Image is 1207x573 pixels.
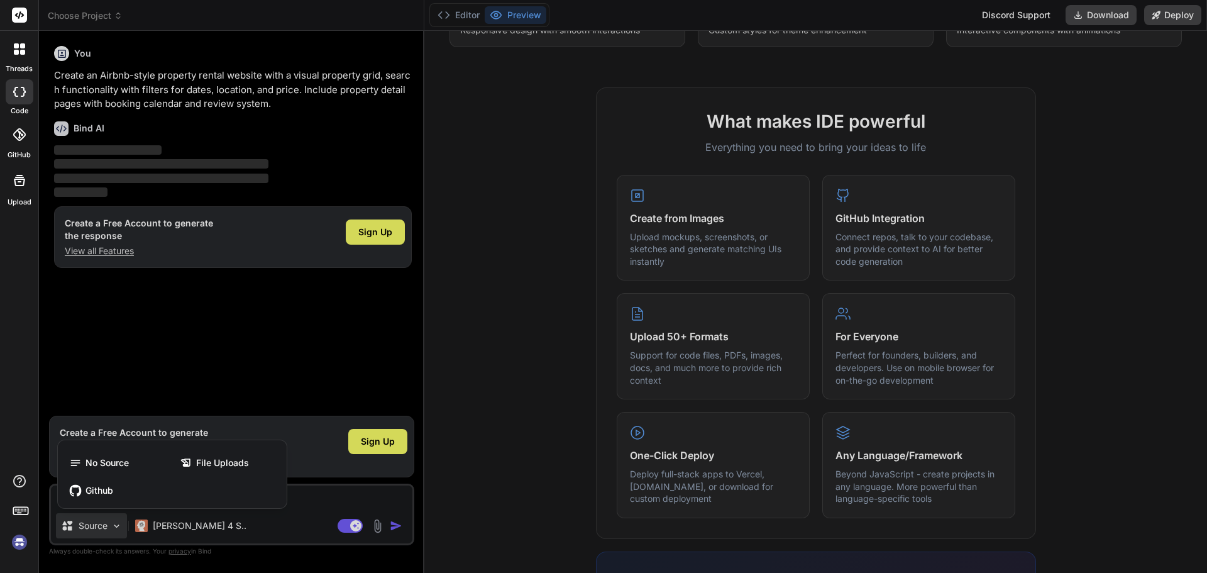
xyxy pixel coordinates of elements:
[8,197,31,208] label: Upload
[11,106,28,116] label: code
[9,531,30,553] img: signin
[196,457,249,469] span: File Uploads
[6,64,33,74] label: threads
[85,457,129,469] span: No Source
[85,484,113,497] span: Github
[8,150,31,160] label: GitHub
